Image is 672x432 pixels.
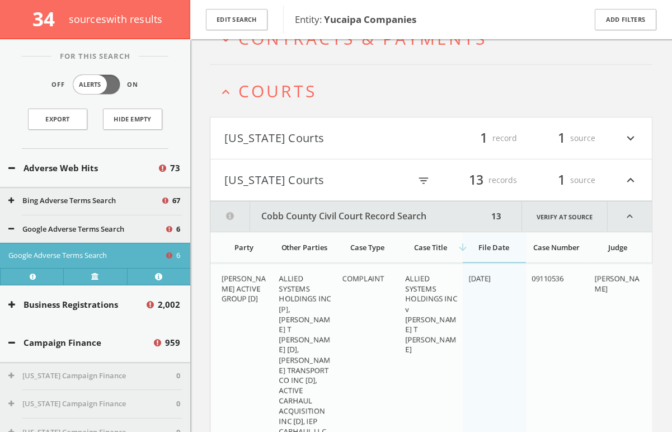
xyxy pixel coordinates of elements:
span: 1 [553,128,570,148]
span: 1 [475,128,492,148]
div: record [450,129,517,148]
i: arrow_downward [457,242,468,253]
button: expand_moreContracts & Payments [218,29,652,48]
i: expand_less [623,171,638,190]
div: Case Number [532,242,582,252]
span: 09110536 [532,274,563,284]
div: Case Type [342,242,393,252]
button: [US_STATE] Courts [224,129,431,148]
button: Add Filters [595,9,656,31]
div: Case Title [405,242,456,252]
span: Off [52,80,65,90]
div: File Date [468,242,519,252]
button: [US_STATE] Courts [224,171,410,190]
button: Cobb County Civil Court Record Search [210,201,488,232]
span: 6 [176,250,180,261]
button: Adverse Web Hits [8,162,157,175]
span: 0 [176,370,180,382]
div: source [528,171,595,190]
div: records [450,171,517,190]
span: [PERSON_NAME] ACTIVE GROUP [D] [222,274,266,304]
button: Google Adverse Terms Search [8,224,165,235]
b: Yucaipa Companies [324,13,416,26]
button: [US_STATE] Campaign Finance [8,370,176,382]
button: Google Adverse Terms Search [8,250,165,261]
button: [US_STATE] Campaign Finance [8,398,176,410]
span: Courts [238,79,317,102]
span: 6 [176,224,180,235]
button: Business Registrations [8,298,145,311]
span: [PERSON_NAME] [595,274,639,294]
span: 959 [165,336,180,349]
i: expand_more [218,32,233,47]
div: Party [222,242,267,252]
span: Entity: [295,13,416,26]
span: 34 [32,6,64,32]
i: expand_more [623,129,638,148]
span: COMPLAINT [342,274,384,284]
i: expand_less [218,84,233,100]
span: 0 [176,398,180,410]
span: source s with results [69,12,163,26]
button: Edit Search [206,9,267,31]
span: 2,002 [158,298,180,311]
span: ALLIED SYSTEMS HOLDINGS INC v [PERSON_NAME] T [PERSON_NAME] [406,274,458,355]
a: Export [28,109,87,130]
span: 67 [172,195,180,206]
div: source [528,129,595,148]
span: 73 [170,162,180,175]
button: Campaign Finance [8,336,152,349]
span: 13 [464,170,488,190]
div: Other Parties [279,242,330,252]
span: On [128,80,139,90]
div: Judge [594,242,641,252]
a: Verify at source [521,201,608,232]
button: Hide Empty [103,109,162,130]
a: Verify at source [63,268,126,285]
button: Bing Adverse Terms Search [8,195,161,206]
div: 13 [488,201,505,232]
span: For This Search [51,51,139,62]
i: expand_less [608,201,652,232]
span: [DATE] [468,274,491,284]
span: 1 [553,170,570,190]
i: filter_list [417,175,430,187]
button: expand_lessCourts [218,82,652,100]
